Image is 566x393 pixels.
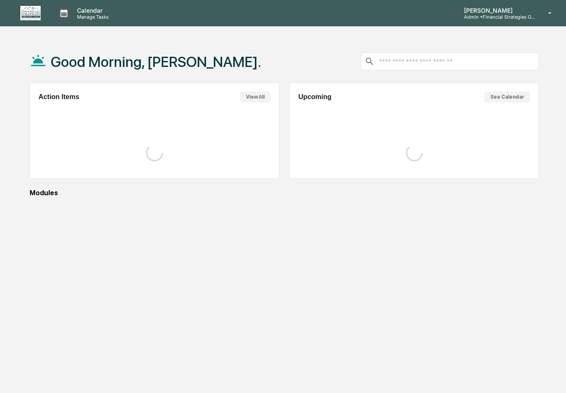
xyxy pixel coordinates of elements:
p: Admin • Financial Strategies Group (FSG) [457,14,536,20]
h2: Action Items [39,93,79,101]
div: Modules [30,189,539,197]
h2: Upcoming [298,93,331,101]
p: Calendar [70,7,113,14]
button: See Calendar [484,91,530,102]
p: [PERSON_NAME] [457,7,536,14]
img: logo [20,6,41,20]
p: Manage Tasks [70,14,113,20]
button: View All [240,91,271,102]
h1: Good Morning, [PERSON_NAME]. [51,53,261,70]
